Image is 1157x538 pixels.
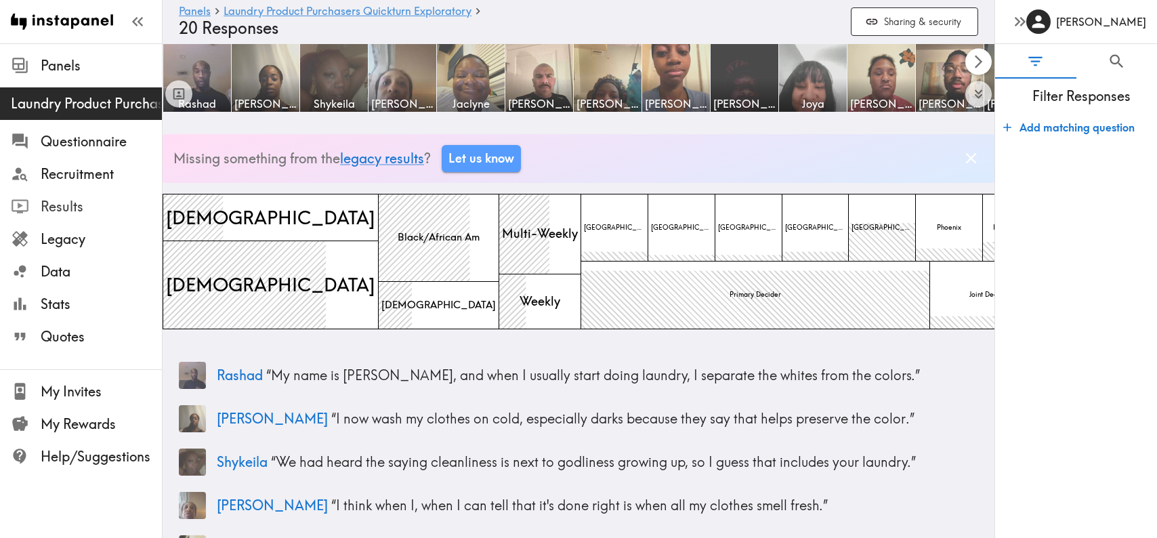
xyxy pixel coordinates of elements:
[713,96,776,111] span: [PERSON_NAME]
[916,43,984,112] a: [PERSON_NAME]
[849,220,915,235] span: [GEOGRAPHIC_DATA]
[41,447,162,466] span: Help/Suggestions
[395,228,482,247] span: Black/African Am
[371,96,434,111] span: [PERSON_NAME]
[41,56,162,75] span: Panels
[379,295,499,315] span: [DEMOGRAPHIC_DATA]
[300,43,369,112] a: Shykeila
[217,367,263,384] span: Rashad
[850,96,912,111] span: [PERSON_NAME]
[41,327,162,346] span: Quotes
[642,43,711,112] a: [PERSON_NAME]
[163,43,232,112] a: Rashad
[1108,52,1126,70] span: Search
[179,18,278,38] span: 20 Responses
[995,44,1076,79] button: Filter Responses
[166,96,228,111] span: Rashad
[41,132,162,151] span: Questionnaire
[1056,14,1146,29] h6: [PERSON_NAME]
[990,220,1042,235] span: Hispanic Bicult
[984,43,1053,112] a: [PERSON_NAME]
[508,96,570,111] span: [PERSON_NAME]
[217,409,978,428] p: “ I now wash my clothes on cold, especially darks because they say that helps preserve the color. ”
[41,165,162,184] span: Recruitment
[437,43,505,112] a: Jaclyne
[165,80,192,107] button: Toggle between responses and questions
[11,94,162,113] span: Laundry Product Purchasers Quickturn Exploratory
[847,43,916,112] a: [PERSON_NAME]
[851,7,978,37] button: Sharing & security
[179,492,206,519] img: Panelist thumbnail
[440,96,502,111] span: Jaclyne
[217,453,978,472] p: “ We had heard the saying cleanliness is next to godliness growing up, so I guess that includes y...
[179,356,978,394] a: Panelist thumbnailRashad “My name is [PERSON_NAME], and when I usually start doing laundry, I sep...
[581,220,648,235] span: [GEOGRAPHIC_DATA]
[965,49,992,75] button: Scroll right
[919,96,981,111] span: [PERSON_NAME]
[998,114,1140,141] button: Add matching question
[224,5,471,18] a: Laundry Product Purchasers Quickturn Exploratory
[179,443,978,481] a: Panelist thumbnailShykeila “We had heard the saying cleanliness is next to godliness growing up, ...
[340,150,424,167] a: legacy results
[217,453,268,470] span: Shykeila
[967,287,1013,302] span: Joint Decider
[369,43,437,112] a: [PERSON_NAME]
[576,96,639,111] span: [PERSON_NAME]
[173,149,431,168] p: Missing something from the ?
[505,43,574,112] a: [PERSON_NAME]
[41,295,162,314] span: Stats
[179,362,206,389] img: Panelist thumbnail
[217,496,978,515] p: “ I think when I, when I can tell that it's done right is when all my clothes smell fresh. ”
[648,220,715,235] span: [GEOGRAPHIC_DATA]
[442,145,521,172] a: Let us know
[217,410,328,427] span: [PERSON_NAME]
[517,290,563,312] span: Weekly
[965,81,992,108] button: Expand to show all items
[711,43,779,112] a: [PERSON_NAME]
[1006,87,1157,106] span: Filter Responses
[163,269,378,300] span: [DEMOGRAPHIC_DATA]
[41,262,162,281] span: Data
[179,400,978,438] a: Panelist thumbnail[PERSON_NAME] “I now wash my clothes on cold, especially darks because they say...
[782,220,849,235] span: [GEOGRAPHIC_DATA]
[727,287,784,302] span: Primary Decider
[234,96,297,111] span: [PERSON_NAME]
[179,405,206,432] img: Panelist thumbnail
[499,222,581,245] span: Multi-Weekly
[934,220,964,235] span: Phoenix
[959,146,984,171] button: Dismiss banner
[179,5,211,18] a: Panels
[782,96,844,111] span: Joya
[715,220,782,235] span: [GEOGRAPHIC_DATA]
[41,415,162,434] span: My Rewards
[41,197,162,216] span: Results
[574,43,642,112] a: [PERSON_NAME]
[645,96,707,111] span: [PERSON_NAME]
[41,230,162,249] span: Legacy
[179,487,978,524] a: Panelist thumbnail[PERSON_NAME] “I think when I, when I can tell that it's done right is when all...
[217,497,328,514] span: [PERSON_NAME]
[179,449,206,476] img: Panelist thumbnail
[217,366,978,385] p: “ My name is [PERSON_NAME], and when I usually start doing laundry, I separate the whites from th...
[163,202,378,233] span: [DEMOGRAPHIC_DATA]
[41,382,162,401] span: My Invites
[232,43,300,112] a: [PERSON_NAME]
[303,96,365,111] span: Shykeila
[779,43,847,112] a: Joya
